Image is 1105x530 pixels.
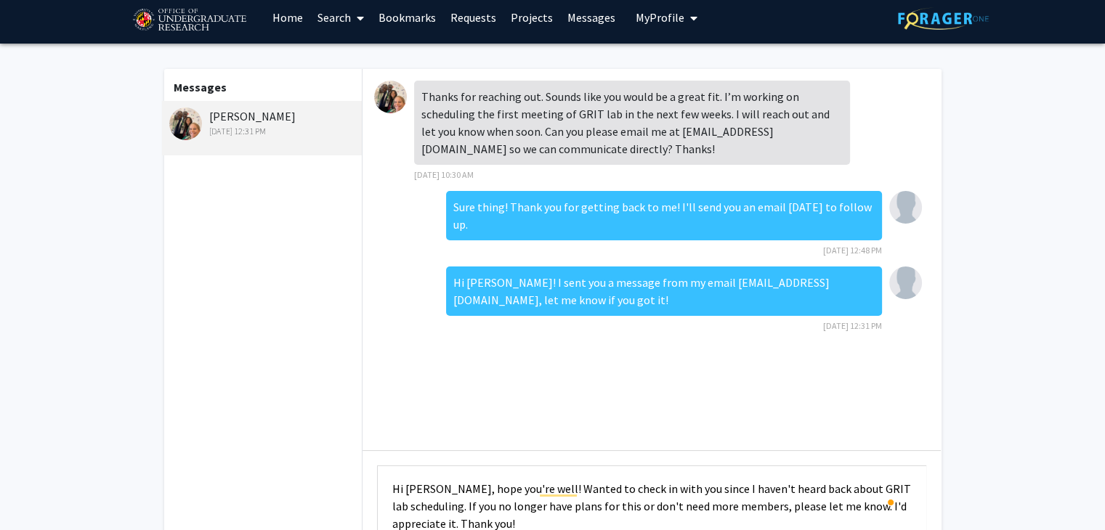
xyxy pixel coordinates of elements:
[823,245,882,256] span: [DATE] 12:48 PM
[446,266,882,316] div: Hi [PERSON_NAME]! I sent you a message from my email [EMAIL_ADDRESS][DOMAIN_NAME], let me know if...
[823,320,882,331] span: [DATE] 12:31 PM
[169,107,359,138] div: [PERSON_NAME]
[174,80,227,94] b: Messages
[889,266,922,299] img: Eileen Shih
[898,7,989,30] img: ForagerOne Logo
[169,107,202,140] img: Heather Wipfli
[636,10,684,25] span: My Profile
[414,81,850,165] div: Thanks for reaching out. Sounds like you would be a great fit. I’m working on scheduling the firs...
[414,169,474,180] span: [DATE] 10:30 AM
[374,81,407,113] img: Heather Wipfli
[446,191,882,240] div: Sure thing! Thank you for getting back to me! I'll send you an email [DATE] to follow up.
[889,191,922,224] img: Eileen Shih
[11,465,62,519] iframe: Chat
[169,125,359,138] div: [DATE] 12:31 PM
[128,2,251,38] img: University of Maryland Logo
